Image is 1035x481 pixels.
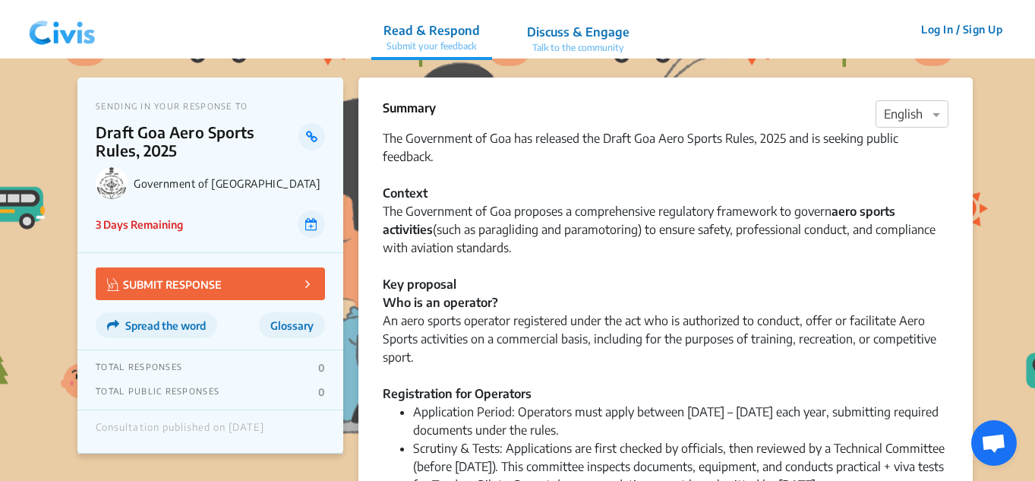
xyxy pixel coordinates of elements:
[96,101,325,111] p: SENDING IN YOUR RESPONSE TO
[527,41,630,55] p: Talk to the community
[383,99,436,117] p: Summary
[527,23,630,41] p: Discuss & Engage
[383,40,480,53] p: Submit your feedback
[383,386,532,401] strong: Registration for Operators
[318,386,325,398] p: 0
[96,422,264,441] div: Consultation published on [DATE]
[96,362,182,374] p: TOTAL RESPONSES
[125,319,206,332] span: Spread the word
[383,129,948,403] div: The Government of Goa has released the Draft Goa Aero Sports Rules, 2025 and is seeking public fe...
[259,312,325,338] button: Glossary
[383,277,498,310] strong: Key proposal Who is an operator?
[911,17,1012,41] button: Log In / Sign Up
[270,319,314,332] span: Glossary
[318,362,325,374] p: 0
[383,21,480,40] p: Read & Respond
[383,185,428,201] strong: Context
[96,123,298,160] p: Draft Goa Aero Sports Rules, 2025
[96,267,325,300] button: SUBMIT RESPONSE
[96,386,219,398] p: TOTAL PUBLIC RESPONSES
[96,167,128,199] img: Government of Goa logo
[413,403,948,439] li: Application Period: Operators must apply between [DATE] – [DATE] each year, submitting required d...
[96,312,217,338] button: Spread the word
[134,177,325,190] p: Government of [GEOGRAPHIC_DATA]
[971,420,1017,466] div: Open chat
[107,278,119,291] img: Vector.jpg
[23,7,102,52] img: navlogo.png
[96,217,183,233] p: 3 Days Remaining
[107,275,222,293] p: SUBMIT RESPONSE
